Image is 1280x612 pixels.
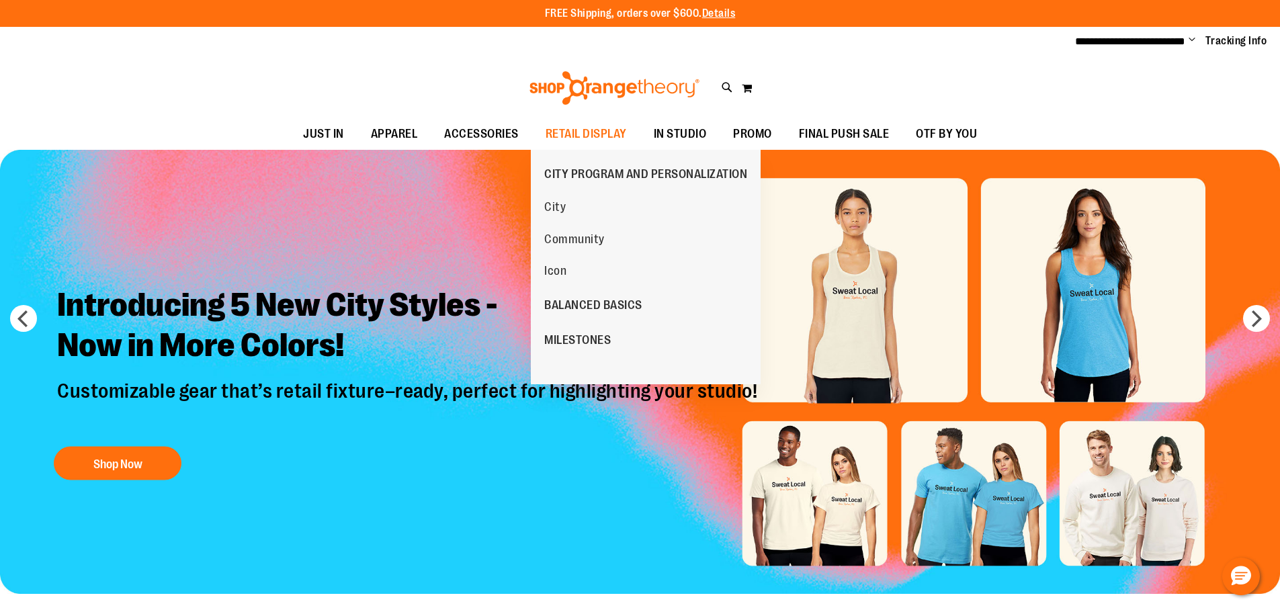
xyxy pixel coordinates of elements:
[290,119,357,150] a: JUST IN
[538,255,573,287] a: Icon
[10,305,37,332] button: prev
[544,200,566,217] span: City
[733,119,772,149] span: PROMO
[47,378,771,433] p: Customizable gear that’s retail fixture–ready, perfect for highlighting your studio!
[916,119,977,149] span: OTF BY YOU
[47,274,771,486] a: Introducing 5 New City Styles -Now in More Colors! Customizable gear that’s retail fixture–ready,...
[902,119,990,150] a: OTF BY YOU
[1189,34,1195,48] button: Account menu
[303,119,344,149] span: JUST IN
[720,119,785,150] a: PROMO
[531,322,624,357] a: MILESTONES
[702,7,736,19] a: Details
[654,119,707,149] span: IN STUDIO
[544,333,611,350] span: MILESTONES
[1222,558,1260,595] button: Hello, have a question? Let’s chat.
[544,167,747,184] span: CITY PROGRAM AND PERSONALIZATION
[1243,305,1270,332] button: next
[54,446,181,480] button: Shop Now
[544,232,605,249] span: Community
[444,119,519,149] span: ACCESSORIES
[531,288,656,322] a: BALANCED BASICS
[531,157,761,191] a: CITY PROGRAM AND PERSONALIZATION
[527,71,701,105] img: Shop Orangetheory
[640,119,720,150] a: IN STUDIO
[544,298,642,315] span: BALANCED BASICS
[538,223,611,255] a: Community
[799,119,890,149] span: FINAL PUSH SALE
[785,119,903,150] a: FINAL PUSH SALE
[431,119,532,150] a: ACCESSORIES
[544,264,566,281] span: Icon
[546,119,627,149] span: RETAIL DISPLAY
[357,119,431,150] a: APPAREL
[47,274,771,378] h2: Introducing 5 New City Styles - Now in More Colors!
[531,150,761,384] ul: RETAIL DISPLAY
[371,119,418,149] span: APPAREL
[532,119,640,150] a: RETAIL DISPLAY
[545,6,736,21] p: FREE Shipping, orders over $600.
[1205,34,1267,48] a: Tracking Info
[538,191,572,223] a: City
